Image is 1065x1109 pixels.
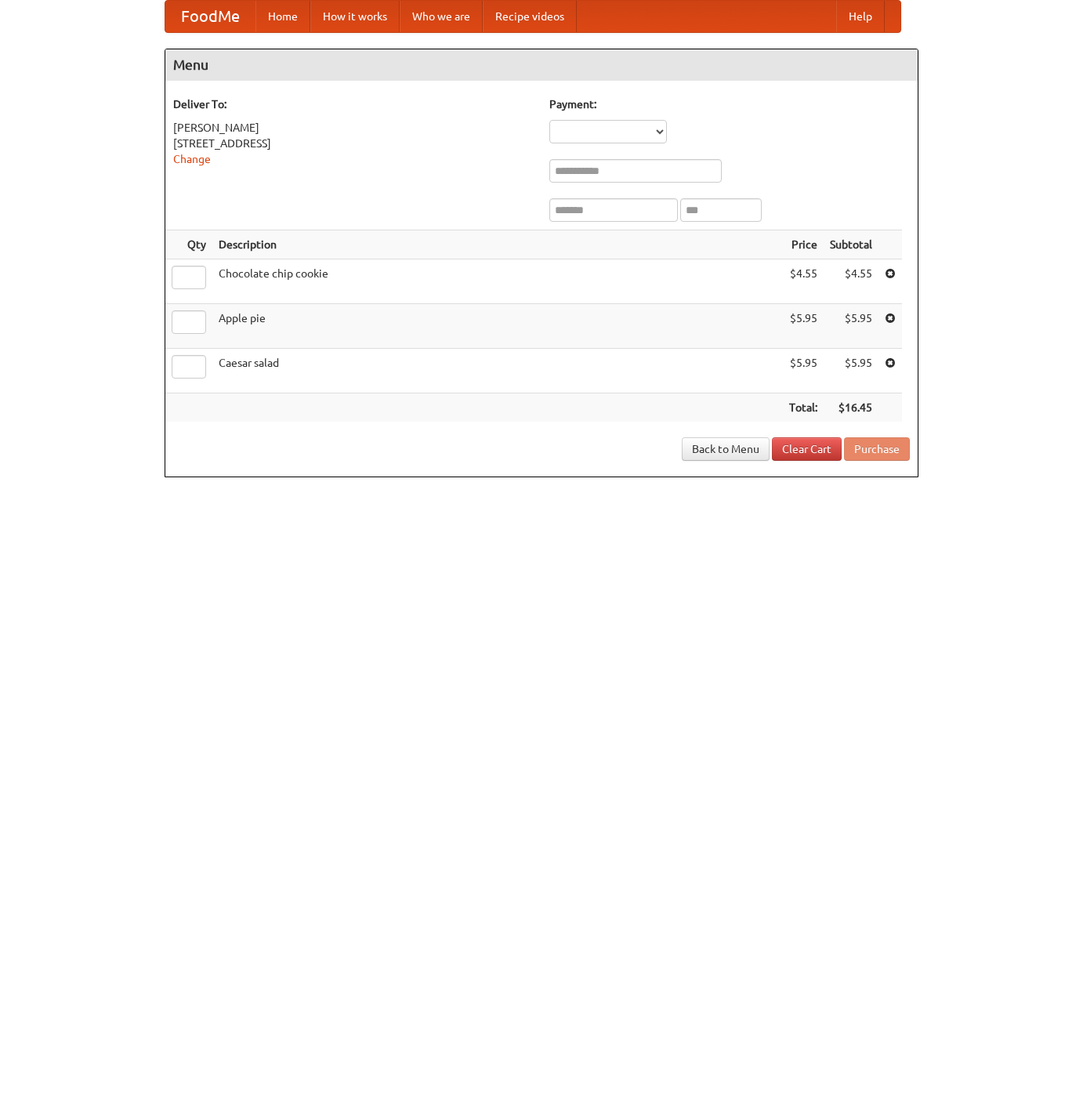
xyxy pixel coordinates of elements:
[173,120,534,136] div: [PERSON_NAME]
[549,96,910,112] h5: Payment:
[173,136,534,151] div: [STREET_ADDRESS]
[783,304,824,349] td: $5.95
[165,49,918,81] h4: Menu
[310,1,400,32] a: How it works
[783,230,824,259] th: Price
[682,437,770,461] a: Back to Menu
[783,393,824,422] th: Total:
[173,96,534,112] h5: Deliver To:
[212,230,783,259] th: Description
[824,393,878,422] th: $16.45
[212,259,783,304] td: Chocolate chip cookie
[165,230,212,259] th: Qty
[844,437,910,461] button: Purchase
[783,349,824,393] td: $5.95
[824,304,878,349] td: $5.95
[836,1,885,32] a: Help
[173,153,211,165] a: Change
[824,349,878,393] td: $5.95
[400,1,483,32] a: Who we are
[255,1,310,32] a: Home
[783,259,824,304] td: $4.55
[212,349,783,393] td: Caesar salad
[824,259,878,304] td: $4.55
[483,1,577,32] a: Recipe videos
[212,304,783,349] td: Apple pie
[824,230,878,259] th: Subtotal
[165,1,255,32] a: FoodMe
[772,437,842,461] a: Clear Cart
